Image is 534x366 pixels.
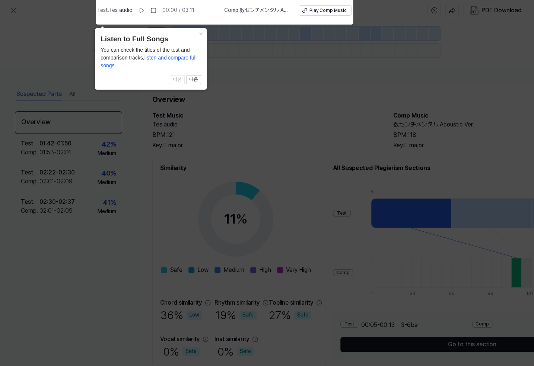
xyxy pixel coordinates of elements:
[195,28,207,39] button: Close
[101,46,201,70] div: You can check the titles of the test and comparison tracks,
[101,55,197,68] span: listen and compare full songs.
[309,7,347,14] div: Play Comp Music
[97,7,133,14] span: Test . Tes audio
[101,34,201,45] header: Listen to Full Songs
[299,5,352,16] button: Play Comp Music
[224,7,290,14] span: Comp . 数センチメンタル Acoustic Ver.
[162,7,194,14] div: 00:00 / 03:11
[186,75,201,84] button: 다음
